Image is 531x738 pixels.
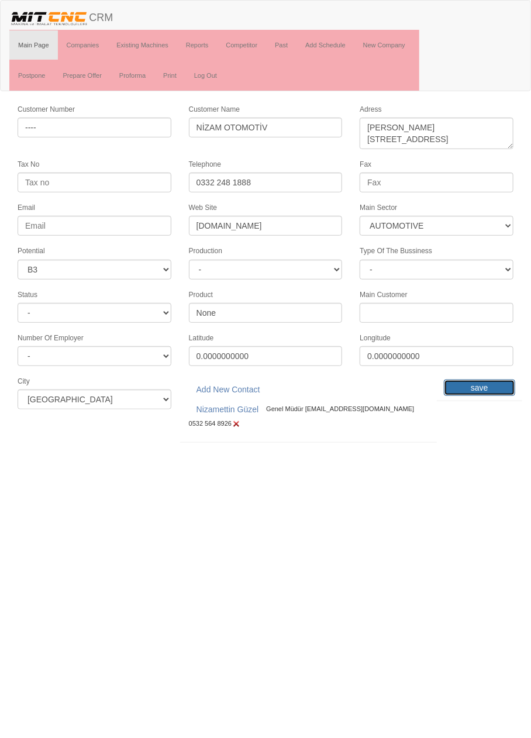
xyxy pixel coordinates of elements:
[360,118,513,149] textarea: [PERSON_NAME] [STREET_ADDRESS]
[189,105,240,115] label: Customer Name
[296,30,354,60] a: Add Schedule
[232,419,241,429] img: Edit
[189,216,343,236] input: Web site
[18,173,171,192] input: Tax no
[18,160,39,170] label: Tax No
[18,118,171,137] input: Customer No
[360,105,381,115] label: Adress
[9,9,89,27] img: header.png
[354,30,414,60] a: New Company
[189,399,428,429] div: Genel Müdür [EMAIL_ADDRESS][DOMAIN_NAME] 0532 564 8926
[444,380,515,396] input: save
[360,333,391,343] label: Longitude
[18,216,171,236] input: Email
[9,30,58,60] a: Main Page
[1,1,122,30] a: CRM
[189,203,217,213] label: Web Site
[18,377,30,387] label: City
[189,246,222,256] label: Production
[58,30,108,60] a: Companies
[185,61,226,90] a: Log Out
[189,173,343,192] input: Telephone
[18,203,35,213] label: Email
[189,290,213,300] label: Product
[217,30,266,60] a: Competitor
[266,30,296,60] a: Past
[189,380,268,399] a: Add New Contact
[189,118,343,137] input: Customer Name
[18,105,75,115] label: Customer Number
[177,30,218,60] a: Reports
[18,333,84,343] label: Number Of Employer
[18,246,45,256] label: Potential
[54,61,110,90] a: Prepare Offer
[189,160,221,170] label: Telephone
[154,61,185,90] a: Print
[360,173,513,192] input: Fax
[360,246,432,256] label: Type Of The Bussiness
[108,30,177,60] a: Existing Machines
[360,203,397,213] label: Main Sector
[360,160,371,170] label: Fax
[189,333,214,343] label: Latitude
[189,399,267,419] a: Nizamettin Güzel
[111,61,154,90] a: Proforma
[18,290,37,300] label: Status
[9,61,54,90] a: Postpone
[360,290,407,300] label: Main Customer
